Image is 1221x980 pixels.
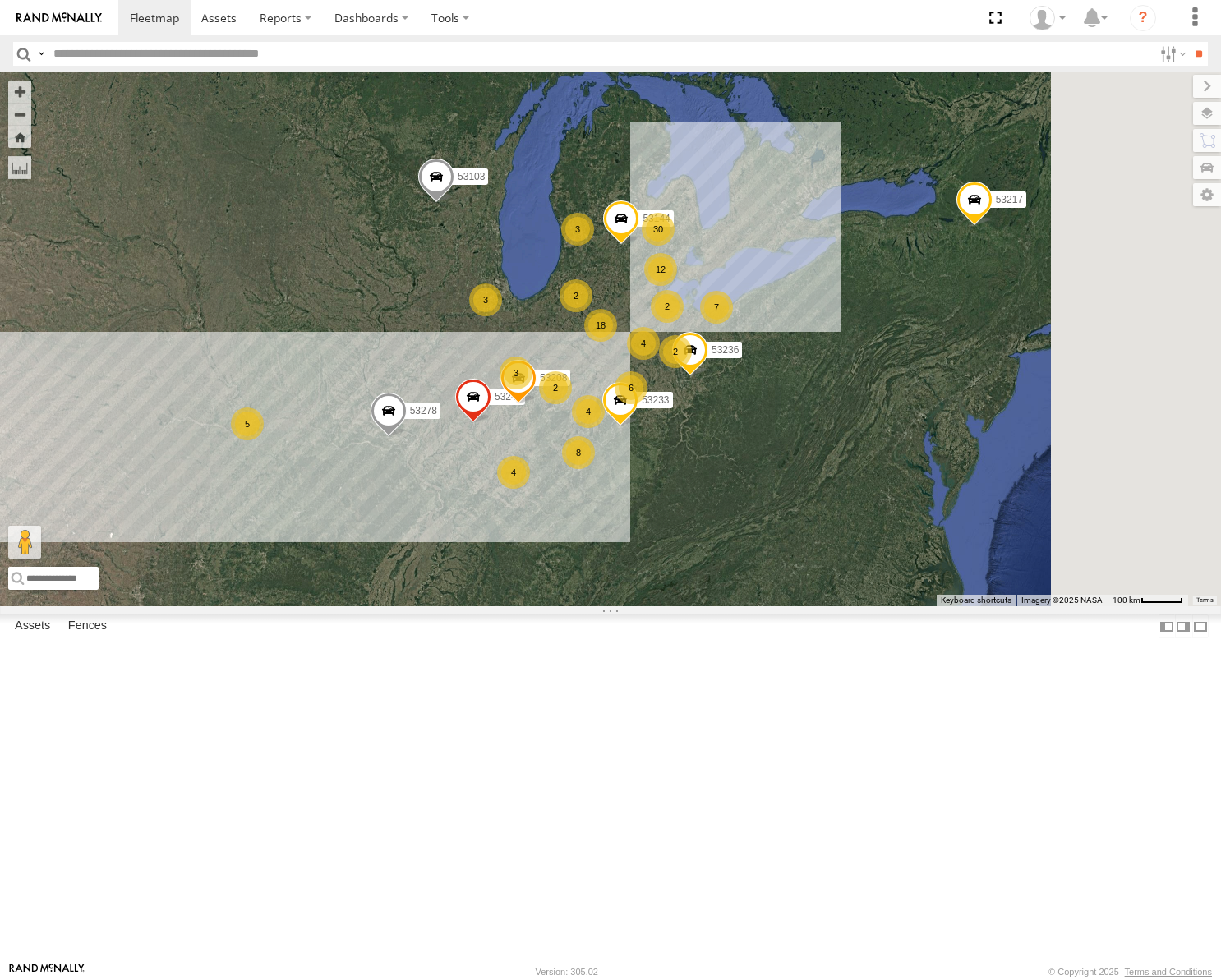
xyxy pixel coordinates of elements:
[231,407,264,440] div: 5
[651,290,684,323] div: 2
[16,12,102,24] img: rand-logo.svg
[1159,614,1175,638] label: Dock Summary Table to the Left
[1048,967,1212,977] div: © Copyright 2025 -
[627,327,660,360] div: 4
[7,615,58,638] label: Assets
[536,967,598,977] div: Version: 305.02
[941,595,1011,606] button: Keyboard shortcuts
[458,171,485,182] span: 53103
[500,357,532,389] div: 3
[8,526,41,559] button: Drag Pegman onto the map to open Street View
[35,42,48,66] label: Search Query
[497,456,530,489] div: 4
[560,279,592,312] div: 2
[1192,614,1209,638] label: Hide Summary Table
[1125,967,1212,977] a: Terms and Conditions
[1113,596,1140,605] span: 100 km
[60,615,115,638] label: Fences
[8,81,31,103] button: Zoom in
[562,436,595,469] div: 8
[1196,596,1214,603] a: Terms
[8,126,31,148] button: Zoom Home
[1021,596,1103,605] span: Imagery ©2025 NASA
[469,283,502,316] div: 3
[996,194,1023,205] span: 53217
[1024,6,1071,30] div: Miky Transport
[615,371,647,404] div: 6
[659,335,692,368] div: 2
[8,103,31,126] button: Zoom out
[1175,614,1191,638] label: Dock Summary Table to the Right
[642,394,669,406] span: 53233
[584,309,617,342] div: 18
[561,213,594,246] div: 3
[700,291,733,324] div: 7
[572,395,605,428] div: 4
[539,371,572,404] div: 2
[712,344,739,356] span: 53236
[1154,42,1189,66] label: Search Filter Options
[8,156,31,179] label: Measure
[1130,5,1156,31] i: ?
[410,405,437,416] span: 53278
[1108,595,1188,606] button: Map Scale: 100 km per 48 pixels
[495,391,522,403] span: 53247
[9,964,85,980] a: Visit our Website
[644,253,677,286] div: 12
[642,213,675,246] div: 30
[1193,183,1221,206] label: Map Settings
